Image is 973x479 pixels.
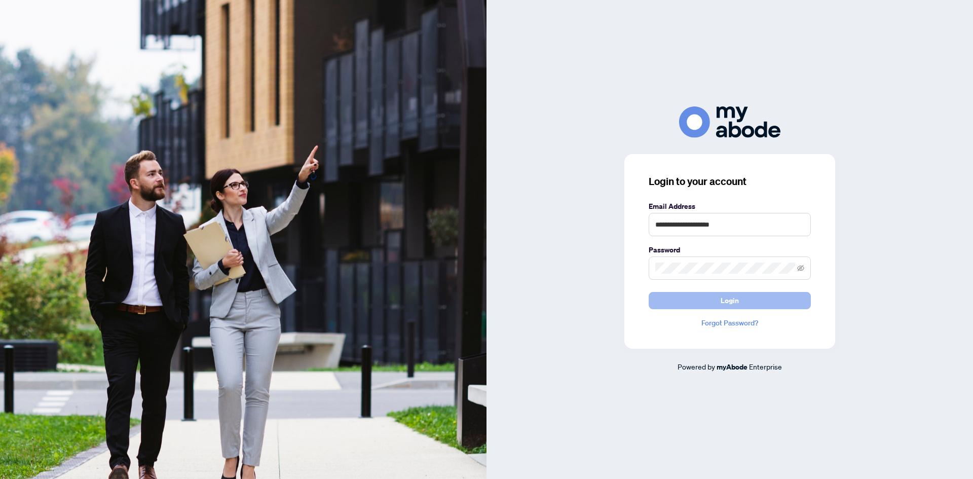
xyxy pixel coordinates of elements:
[721,292,739,309] span: Login
[678,362,715,371] span: Powered by
[797,265,804,272] span: eye-invisible
[649,292,811,309] button: Login
[749,362,782,371] span: Enterprise
[649,317,811,328] a: Forgot Password?
[649,174,811,189] h3: Login to your account
[717,361,747,373] a: myAbode
[649,244,811,255] label: Password
[649,201,811,212] label: Email Address
[679,106,780,137] img: ma-logo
